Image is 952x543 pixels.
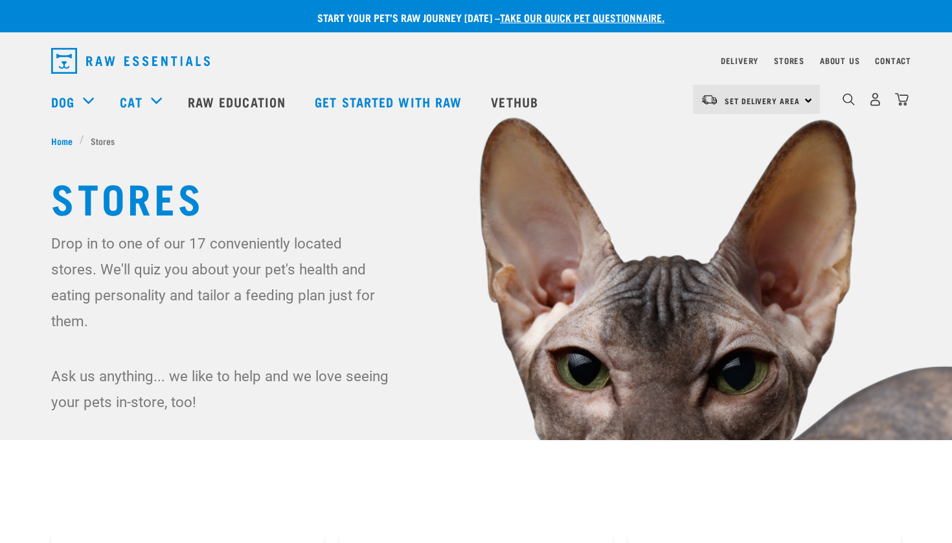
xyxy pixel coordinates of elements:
[51,230,391,334] p: Drop in to one of our 17 conveniently located stores. We'll quiz you about your pet's health and ...
[843,93,855,105] img: home-icon-1@2x.png
[51,134,80,148] a: Home
[478,76,554,127] a: Vethub
[120,92,142,111] a: Cat
[51,134,901,148] nav: breadcrumbs
[701,94,718,105] img: van-moving.png
[875,58,911,63] a: Contact
[721,58,758,63] a: Delivery
[500,14,664,20] a: take our quick pet questionnaire.
[725,98,800,103] span: Set Delivery Area
[51,48,210,74] img: Raw Essentials Logo
[51,92,74,111] a: Dog
[41,43,911,79] nav: dropdown navigation
[51,363,391,415] p: Ask us anything... we like to help and we love seeing your pets in-store, too!
[895,93,909,106] img: home-icon@2x.png
[820,58,859,63] a: About Us
[868,93,882,106] img: user.png
[774,58,804,63] a: Stores
[175,76,302,127] a: Raw Education
[51,173,901,220] h1: Stores
[302,76,478,127] a: Get started with Raw
[51,134,73,148] span: Home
